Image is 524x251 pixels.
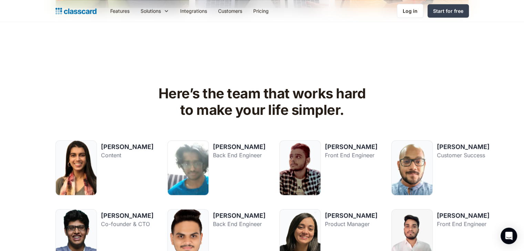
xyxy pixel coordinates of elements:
div: [PERSON_NAME] [213,142,266,151]
div: Product Manager [325,220,378,228]
div: Log in [403,7,418,14]
div: [PERSON_NAME] [213,211,266,220]
a: Features [105,3,135,19]
div: Start for free [433,7,463,14]
div: Open Intercom Messenger [501,228,517,244]
div: Solutions [141,7,161,14]
a: home [55,6,96,16]
div: Back End Engineer [213,220,266,228]
a: Customers [213,3,248,19]
div: [PERSON_NAME] [101,211,154,220]
a: Log in [397,4,423,18]
div: [PERSON_NAME] [325,142,378,151]
div: Solutions [135,3,175,19]
h2: Here’s the team that works hard to make your life simpler. [153,85,371,118]
div: [PERSON_NAME] [437,211,490,220]
div: Customer Success [437,151,490,159]
a: Pricing [248,3,274,19]
div: [PERSON_NAME] [437,142,490,151]
div: Co-founder & CTO [101,220,154,228]
div: Back End Engineer [213,151,266,159]
a: Integrations [175,3,213,19]
div: Front End Engineer [437,220,490,228]
div: [PERSON_NAME] [325,211,378,220]
a: Start for free [428,4,469,18]
div: Front End Engineer [325,151,378,159]
div: [PERSON_NAME] [101,142,154,151]
div: Content [101,151,154,159]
